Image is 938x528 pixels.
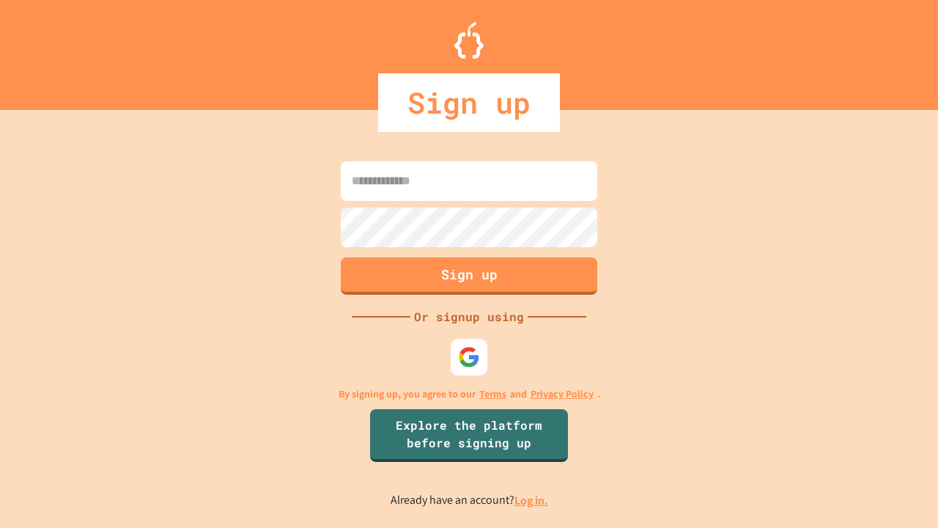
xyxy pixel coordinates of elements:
[514,493,548,508] a: Log in.
[454,22,484,59] img: Logo.svg
[370,409,568,462] a: Explore the platform before signing up
[410,308,528,326] div: Or signup using
[378,73,560,132] div: Sign up
[339,386,600,402] p: By signing up, you agree to our and .
[391,491,548,510] p: Already have an account?
[479,386,506,402] a: Terms
[531,386,594,402] a: Privacy Policy
[341,257,597,295] button: Sign up
[458,346,480,368] img: google-icon.svg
